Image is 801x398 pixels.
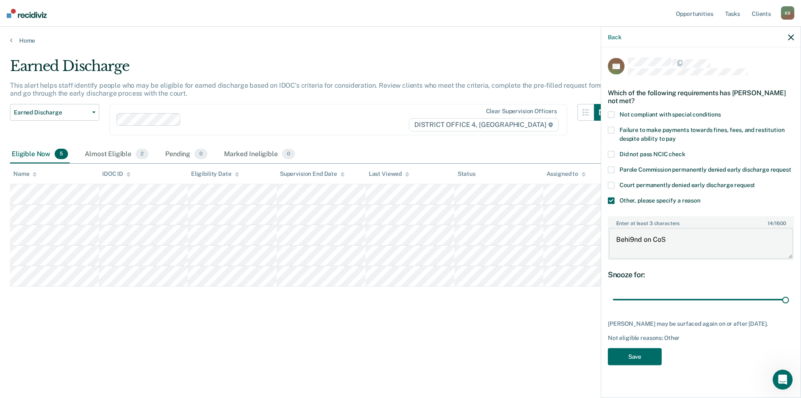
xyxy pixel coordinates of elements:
[409,118,559,132] span: DISTRICT OFFICE 4, [GEOGRAPHIC_DATA]
[608,348,662,365] button: Save
[486,108,557,115] div: Clear supervision officers
[608,82,794,111] div: Which of the following requirements has [PERSON_NAME] not met?
[608,320,794,327] div: [PERSON_NAME] may be surfaced again on or after [DATE].
[620,166,791,172] span: Parole Commission permanently denied early discharge request
[773,370,793,390] iframe: Intercom live chat
[608,334,794,341] div: Not eligible reasons: Other
[280,170,345,177] div: Supervision End Date
[55,149,68,160] span: 5
[458,170,476,177] div: Status
[609,228,793,259] textarea: Behi9nd on CoS
[620,181,755,188] span: Court permanently denied early discharge request
[620,111,721,117] span: Not compliant with special conditions
[7,9,47,18] img: Recidiviz
[136,149,149,160] span: 2
[14,109,89,116] span: Earned Discharge
[282,149,295,160] span: 0
[620,197,700,203] span: Other, please specify a reason
[608,33,621,41] button: Back
[10,81,605,97] p: This alert helps staff identify people who may be eligible for earned discharge based on IDOC’s c...
[620,150,685,157] span: Did not pass NCIC check
[768,220,773,226] span: 14
[10,145,70,164] div: Eligible Now
[164,145,209,164] div: Pending
[547,170,586,177] div: Assigned to
[608,270,794,279] div: Snooze for:
[620,126,784,142] span: Failure to make payments towards fines, fees, and restitution despite ability to pay
[10,37,791,44] a: Home
[13,170,37,177] div: Name
[102,170,131,177] div: IDOC ID
[369,170,409,177] div: Last Viewed
[222,145,297,164] div: Marked Ineligible
[191,170,239,177] div: Eligibility Date
[781,6,794,20] div: K B
[194,149,207,160] span: 0
[609,217,793,226] label: Enter at least 3 characters
[768,220,786,226] span: / 1600
[83,145,150,164] div: Almost Eligible
[10,58,611,81] div: Earned Discharge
